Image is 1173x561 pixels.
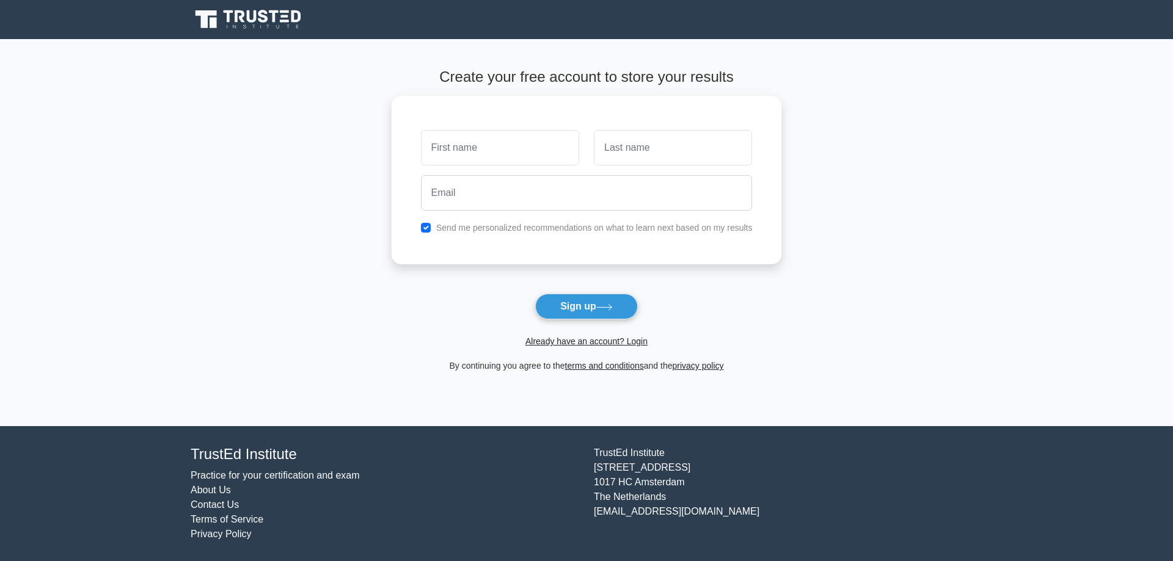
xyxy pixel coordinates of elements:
a: Terms of Service [191,514,263,524]
a: Contact Us [191,499,239,510]
a: privacy policy [673,361,724,371]
a: Already have an account? Login [525,336,648,346]
label: Send me personalized recommendations on what to learn next based on my results [436,223,753,233]
a: Privacy Policy [191,529,252,539]
a: About Us [191,485,231,495]
input: Email [421,175,753,211]
div: TrustEd Institute [STREET_ADDRESS] 1017 HC Amsterdam The Netherlands [EMAIL_ADDRESS][DOMAIN_NAME] [586,446,990,541]
input: First name [421,130,579,165]
h4: Create your free account to store your results [392,68,782,86]
button: Sign up [535,294,638,319]
h4: TrustEd Institute [191,446,579,463]
input: Last name [594,130,752,165]
div: By continuing you agree to the and the [384,358,789,373]
a: Practice for your certification and exam [191,470,360,480]
a: terms and conditions [565,361,644,371]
